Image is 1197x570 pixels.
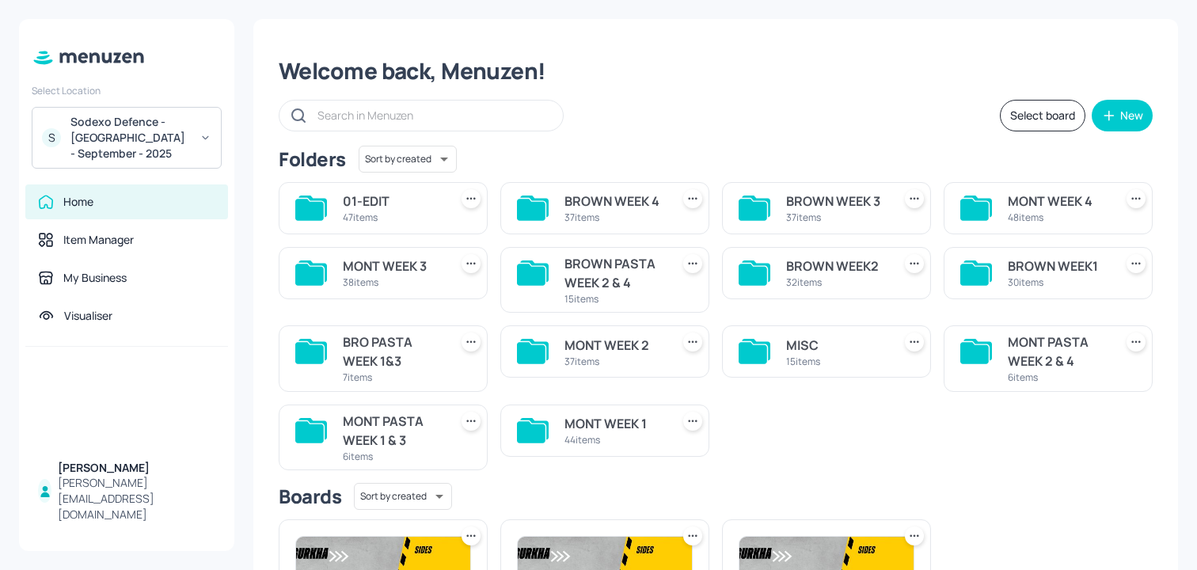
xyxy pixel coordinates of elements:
div: MONT WEEK 2 [564,336,664,355]
div: 37 items [564,355,664,368]
div: New [1120,110,1143,121]
div: BROWN WEEK 3 [786,192,886,211]
div: BROWN WEEK 4 [564,192,664,211]
div: BROWN PASTA WEEK 2 & 4 [564,254,664,292]
div: 15 items [564,292,664,306]
input: Search in Menuzen [317,104,547,127]
div: Sort by created [354,481,452,512]
div: My Business [63,270,127,286]
div: 32 items [786,275,886,289]
div: Home [63,194,93,210]
div: [PERSON_NAME] [58,460,215,476]
div: Sort by created [359,143,457,175]
div: 38 items [343,275,443,289]
div: MONT WEEK 4 [1008,192,1108,211]
div: MONT PASTA WEEK 1 & 3 [343,412,443,450]
div: 37 items [786,211,886,224]
div: 44 items [564,433,664,446]
div: Welcome back, Menuzen! [279,57,1153,85]
div: BRO PASTA WEEK 1&3 [343,332,443,370]
div: Item Manager [63,232,134,248]
div: Visualiser [64,308,112,324]
div: 48 items [1008,211,1108,224]
div: 47 items [343,211,443,224]
div: S [42,128,61,147]
div: 6 items [343,450,443,463]
div: BROWN WEEK2 [786,256,886,275]
div: BROWN WEEK1 [1008,256,1108,275]
div: 37 items [564,211,664,224]
div: 30 items [1008,275,1108,289]
div: Select Location [32,84,222,97]
div: MONT WEEK 3 [343,256,443,275]
button: Select board [1000,100,1085,131]
div: MISC [786,336,886,355]
div: Sodexo Defence - [GEOGRAPHIC_DATA] - September - 2025 [70,114,190,161]
div: 01-EDIT [343,192,443,211]
div: 6 items [1008,370,1108,384]
div: [PERSON_NAME][EMAIL_ADDRESS][DOMAIN_NAME] [58,475,215,522]
div: Folders [279,146,346,172]
div: Boards [279,484,341,509]
div: MONT WEEK 1 [564,414,664,433]
div: MONT PASTA WEEK 2 & 4 [1008,332,1108,370]
div: 15 items [786,355,886,368]
div: 7 items [343,370,443,384]
button: New [1092,100,1153,131]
